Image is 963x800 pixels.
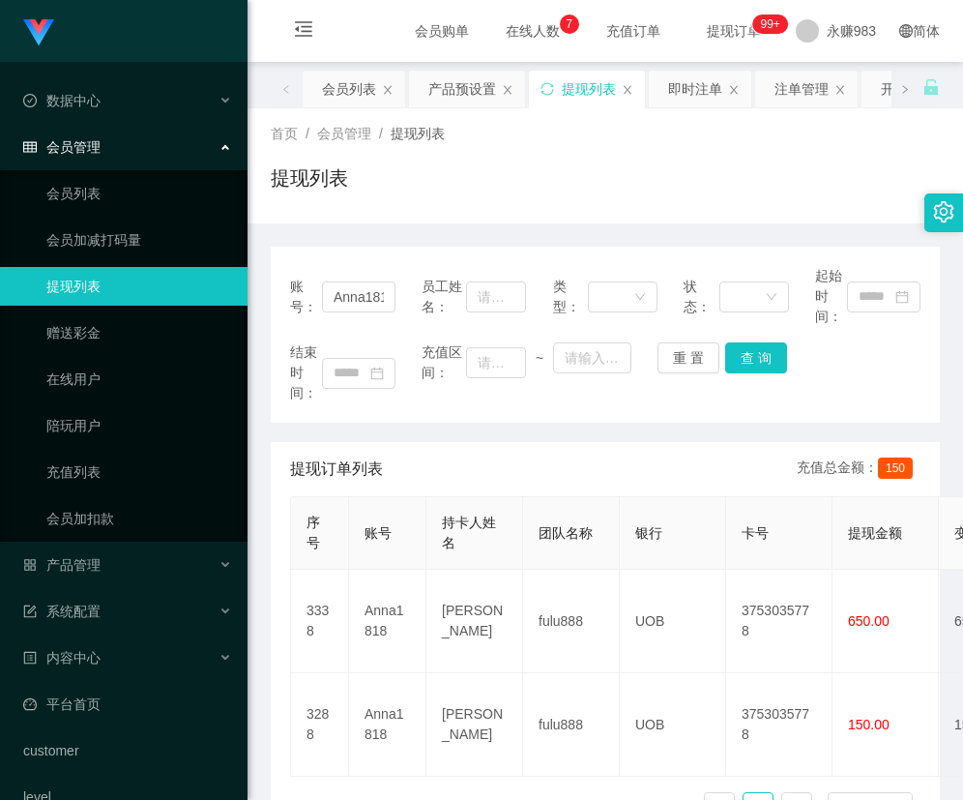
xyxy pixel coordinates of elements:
span: 团队名称 [539,525,593,541]
input: 请输入 [466,281,527,312]
span: 首页 [271,126,298,141]
td: fulu888 [523,570,620,673]
i: 图标: down [634,291,646,305]
span: / [306,126,309,141]
span: 员工姓名： [422,277,466,317]
span: 银行 [635,525,662,541]
div: 提现列表 [562,71,616,107]
span: 序号 [306,515,320,550]
a: 会员列表 [46,174,232,213]
span: 提现订单 [697,24,771,38]
a: customer [23,731,232,770]
td: 3753035778 [726,673,832,777]
sup: 218 [752,15,787,34]
span: 内容中心 [23,650,101,666]
span: 提现列表 [391,126,445,141]
td: [PERSON_NAME] [426,673,523,777]
td: Anna1818 [349,673,426,777]
i: 图标: calendar [370,367,384,380]
span: 650.00 [848,613,890,629]
i: 图标: down [766,291,777,305]
i: 图标: close [382,84,394,96]
span: 持卡人姓名 [442,515,496,550]
a: 图标: dashboard平台首页 [23,685,232,724]
span: 产品管理 [23,557,101,573]
span: 账号 [365,525,392,541]
i: 图标: right [900,84,910,94]
td: [PERSON_NAME] [426,570,523,673]
i: 图标: close [834,84,846,96]
span: 会员管理 [317,126,371,141]
button: 查 询 [725,342,787,373]
i: 图标: left [281,84,291,94]
a: 会员加扣款 [46,499,232,538]
span: 类型： [553,277,588,317]
a: 提现列表 [46,267,232,306]
span: 充值订单 [597,24,670,38]
span: 提现金额 [848,525,902,541]
a: 会员加减打码量 [46,221,232,259]
span: 150 [878,458,913,479]
span: 卡号 [742,525,769,541]
span: 150.00 [848,717,890,732]
i: 图标: setting [933,201,954,222]
span: 结束时间： [290,342,322,403]
p: 7 [566,15,572,34]
i: 图标: unlock [922,78,940,96]
td: Anna1818 [349,570,426,673]
i: 图标: menu-fold [271,1,336,63]
i: 图标: check-circle-o [23,94,37,107]
button: 重 置 [657,342,719,373]
div: 即时注单 [668,71,722,107]
td: 3288 [291,673,349,777]
span: 账号： [290,277,322,317]
div: 充值总金额： [797,458,920,481]
span: / [379,126,383,141]
i: 图标: close [622,84,633,96]
img: logo.9652507e.png [23,19,54,46]
div: 开奖记录 [881,71,935,107]
span: 系统配置 [23,604,101,619]
span: 会员管理 [23,139,101,155]
i: 图标: sync [540,82,554,96]
input: 请输入 [322,281,395,312]
td: fulu888 [523,673,620,777]
span: 数据中心 [23,93,101,108]
div: 会员列表 [322,71,376,107]
i: 图标: appstore-o [23,558,37,572]
input: 请输入最小值为 [466,347,527,378]
a: 陪玩用户 [46,406,232,445]
i: 图标: calendar [895,290,909,304]
span: 充值区间： [422,342,466,383]
sup: 7 [560,15,579,34]
div: 注单管理 [774,71,829,107]
span: 状态： [684,277,718,317]
span: ~ [526,348,552,369]
i: 图标: close [502,84,513,96]
a: 在线用户 [46,360,232,399]
h1: 提现列表 [271,163,348,193]
span: 提现订单列表 [290,458,383,481]
i: 图标: profile [23,651,37,665]
i: 图标: global [899,24,913,38]
td: 3338 [291,570,349,673]
a: 充值列表 [46,453,232,491]
i: 图标: form [23,605,37,618]
td: UOB [620,673,726,777]
span: 起始时间： [815,266,847,327]
span: 在线人数 [496,24,569,38]
i: 图标: close [728,84,740,96]
div: 产品预设置 [428,71,496,107]
td: 3753035778 [726,570,832,673]
td: UOB [620,570,726,673]
a: 赠送彩金 [46,313,232,352]
input: 请输入最大值为 [553,342,631,373]
i: 图标: table [23,140,37,154]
